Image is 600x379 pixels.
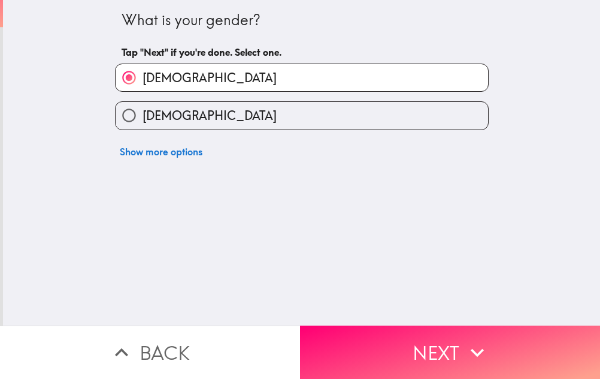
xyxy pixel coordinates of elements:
[115,140,207,164] button: Show more options
[143,107,277,124] span: [DEMOGRAPHIC_DATA]
[116,102,488,129] button: [DEMOGRAPHIC_DATA]
[143,70,277,86] span: [DEMOGRAPHIC_DATA]
[300,326,600,379] button: Next
[116,64,488,91] button: [DEMOGRAPHIC_DATA]
[122,46,482,59] h6: Tap "Next" if you're done. Select one.
[122,10,482,31] div: What is your gender?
